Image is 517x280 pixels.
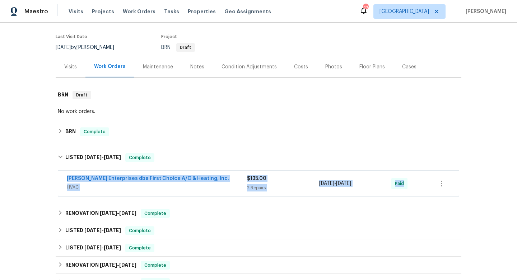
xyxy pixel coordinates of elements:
[84,155,121,160] span: -
[56,222,461,239] div: LISTED [DATE]-[DATE]Complete
[84,245,121,250] span: -
[84,155,102,160] span: [DATE]
[222,63,277,71] div: Condition Adjustments
[402,63,416,71] div: Cases
[100,211,117,216] span: [DATE]
[395,180,407,187] span: Paid
[161,35,177,39] span: Project
[58,108,459,115] div: No work orders.
[190,63,204,71] div: Notes
[56,35,87,39] span: Last Visit Date
[92,8,114,15] span: Projects
[126,227,154,234] span: Complete
[247,184,319,191] div: 2 Repairs
[65,127,76,136] h6: BRN
[143,63,173,71] div: Maintenance
[126,244,154,252] span: Complete
[67,176,229,181] a: [PERSON_NAME] Enterprises dba First Choice A/C & Heating, Inc.
[336,181,351,186] span: [DATE]
[56,146,461,169] div: LISTED [DATE]-[DATE]Complete
[84,228,121,233] span: -
[463,8,506,15] span: [PERSON_NAME]
[65,209,136,218] h6: RENOVATION
[177,45,194,50] span: Draft
[379,8,429,15] span: [GEOGRAPHIC_DATA]
[56,205,461,222] div: RENOVATION [DATE]-[DATE]Complete
[94,63,126,70] div: Work Orders
[119,211,136,216] span: [DATE]
[359,63,385,71] div: Floor Plans
[104,155,121,160] span: [DATE]
[119,262,136,267] span: [DATE]
[161,45,195,50] span: BRN
[363,4,368,12] div: 27
[58,91,68,99] h6: BRN
[123,8,155,15] span: Work Orders
[325,63,342,71] div: Photos
[73,91,90,99] span: Draft
[294,63,308,71] div: Costs
[56,43,123,52] div: by [PERSON_NAME]
[56,123,461,140] div: BRN Complete
[81,128,108,135] span: Complete
[24,8,48,15] span: Maestro
[104,245,121,250] span: [DATE]
[65,261,136,270] h6: RENOVATION
[65,153,121,162] h6: LISTED
[67,184,247,191] span: HVAC
[56,257,461,274] div: RENOVATION [DATE]-[DATE]Complete
[69,8,83,15] span: Visits
[65,226,121,235] h6: LISTED
[56,83,461,107] div: BRN Draft
[56,239,461,257] div: LISTED [DATE]-[DATE]Complete
[319,180,351,187] span: -
[100,262,136,267] span: -
[247,176,266,181] span: $135.00
[100,211,136,216] span: -
[65,244,121,252] h6: LISTED
[84,228,102,233] span: [DATE]
[141,262,169,269] span: Complete
[224,8,271,15] span: Geo Assignments
[64,63,77,71] div: Visits
[56,45,71,50] span: [DATE]
[100,262,117,267] span: [DATE]
[188,8,216,15] span: Properties
[164,9,179,14] span: Tasks
[84,245,102,250] span: [DATE]
[104,228,121,233] span: [DATE]
[319,181,334,186] span: [DATE]
[141,210,169,217] span: Complete
[126,154,154,161] span: Complete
